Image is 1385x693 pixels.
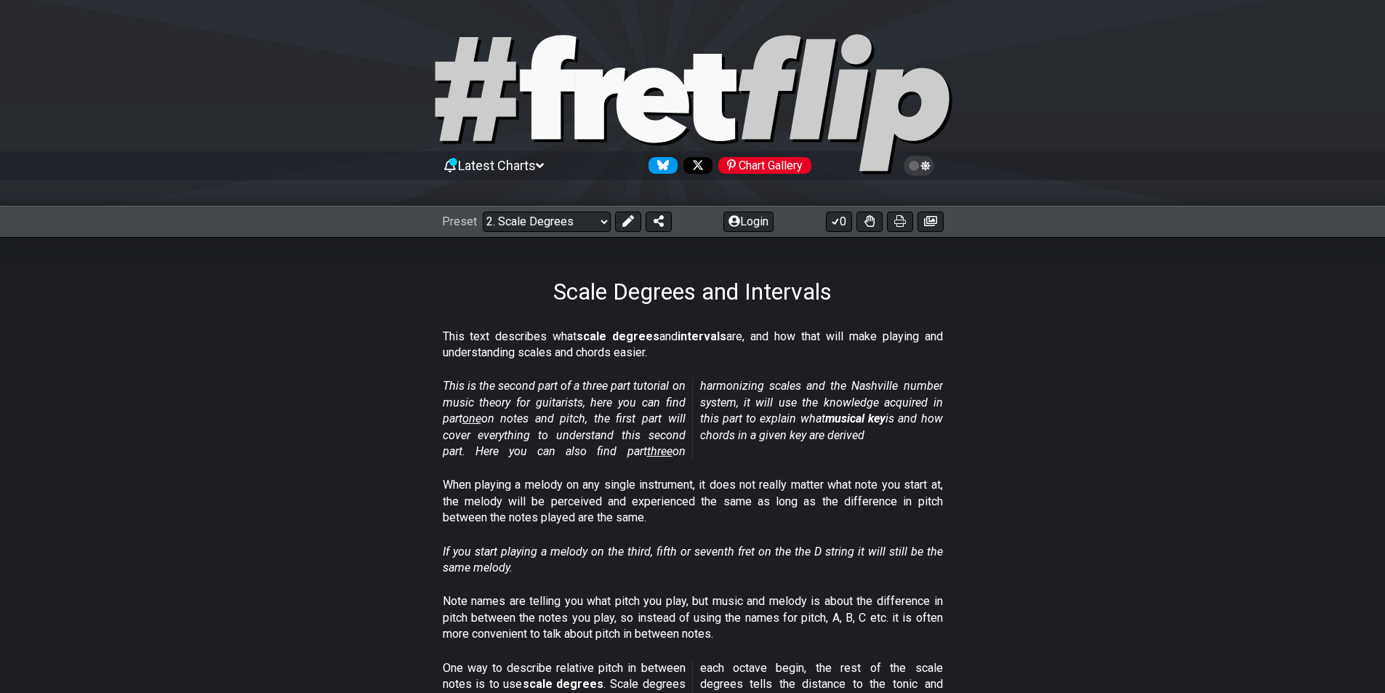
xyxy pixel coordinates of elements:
strong: intervals [678,329,726,343]
p: This text describes what and are, and how that will make playing and understanding scales and cho... [443,329,943,361]
button: Edit Preset [615,212,641,232]
a: Follow #fretflip at X [678,157,712,174]
span: one [462,412,481,425]
span: Toggle light / dark theme [911,159,928,172]
button: Print [887,212,913,232]
button: Toggle Dexterity for all fretkits [856,212,883,232]
p: When playing a melody on any single instrument, it does not really matter what note you start at,... [443,477,943,526]
a: Follow #fretflip at Bluesky [643,157,678,174]
span: Preset [442,215,477,228]
em: If you start playing a melody on the third, fifth or seventh fret on the the D string it will sti... [443,545,943,574]
span: three [647,444,673,458]
div: Chart Gallery [718,157,811,174]
button: Create image [918,212,944,232]
button: Login [723,212,774,232]
h1: Scale Degrees and Intervals [553,278,832,305]
span: Latest Charts [458,158,536,173]
em: This is the second part of a three part tutorial on music theory for guitarists, here you can fin... [443,379,943,458]
a: #fretflip at Pinterest [712,157,811,174]
button: Share Preset [646,212,672,232]
select: Preset [483,212,611,232]
button: 0 [826,212,852,232]
strong: scale degrees [523,677,604,691]
p: Note names are telling you what pitch you play, but music and melody is about the difference in p... [443,593,943,642]
strong: musical key [825,412,886,425]
strong: scale degrees [577,329,659,343]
